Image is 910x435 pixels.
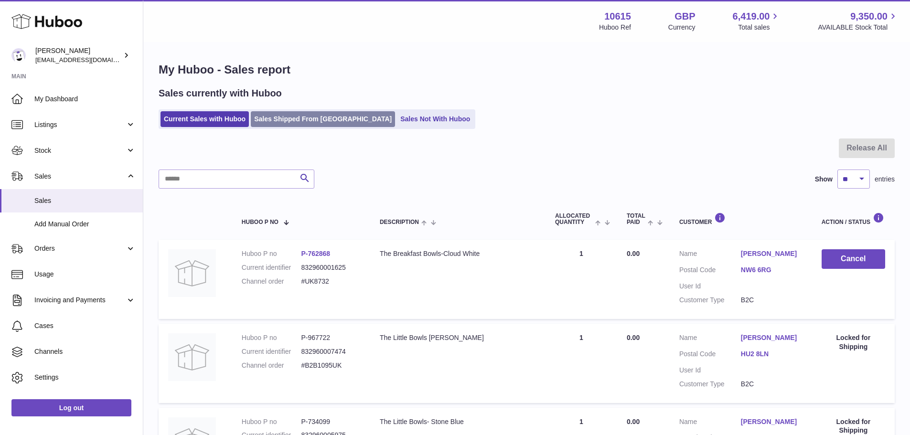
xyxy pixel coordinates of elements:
[242,263,301,272] dt: Current identifier
[679,282,741,291] dt: User Id
[301,361,361,370] dd: #B2B1095UK
[242,361,301,370] dt: Channel order
[242,219,278,225] span: Huboo P no
[546,240,617,319] td: 1
[679,212,803,225] div: Customer
[34,244,126,253] span: Orders
[34,373,136,382] span: Settings
[159,87,282,100] h2: Sales currently with Huboo
[741,350,803,359] a: HU2 8LN
[741,265,803,275] a: NW6 6RG
[301,347,361,356] dd: 832960007474
[679,380,741,389] dt: Customer Type
[668,23,696,32] div: Currency
[380,417,536,426] div: The Little Bowls- Stone Blue
[380,333,536,342] div: The Little Bowls [PERSON_NAME]
[627,334,640,341] span: 0.00
[679,333,741,345] dt: Name
[242,249,301,258] dt: Huboo P no
[34,270,136,279] span: Usage
[822,212,885,225] div: Action / Status
[161,111,249,127] a: Current Sales with Huboo
[850,10,888,23] span: 9,350.00
[34,220,136,229] span: Add Manual Order
[251,111,395,127] a: Sales Shipped From [GEOGRAPHIC_DATA]
[627,250,640,257] span: 0.00
[741,380,803,389] dd: B2C
[546,324,617,403] td: 1
[733,10,781,32] a: 6,419.00 Total sales
[301,277,361,286] dd: #UK8732
[34,120,126,129] span: Listings
[168,249,216,297] img: no-photo.jpg
[301,417,361,426] dd: P-734099
[679,296,741,305] dt: Customer Type
[815,175,833,184] label: Show
[34,347,136,356] span: Channels
[34,95,136,104] span: My Dashboard
[679,249,741,261] dt: Name
[242,417,301,426] dt: Huboo P no
[11,399,131,416] a: Log out
[741,417,803,426] a: [PERSON_NAME]
[34,321,136,330] span: Cases
[679,265,741,277] dt: Postal Code
[733,10,770,23] span: 6,419.00
[34,172,126,181] span: Sales
[34,296,126,305] span: Invoicing and Payments
[242,333,301,342] dt: Huboo P no
[822,249,885,269] button: Cancel
[627,418,640,425] span: 0.00
[741,249,803,258] a: [PERSON_NAME]
[679,417,741,429] dt: Name
[168,333,216,381] img: no-photo.jpg
[604,10,631,23] strong: 10615
[380,249,536,258] div: The Breakfast Bowls-Cloud White
[242,277,301,286] dt: Channel order
[741,333,803,342] a: [PERSON_NAME]
[301,263,361,272] dd: 832960001625
[301,333,361,342] dd: P-967722
[679,366,741,375] dt: User Id
[35,56,140,64] span: [EMAIL_ADDRESS][DOMAIN_NAME]
[875,175,895,184] span: entries
[627,213,645,225] span: Total paid
[11,48,26,63] img: internalAdmin-10615@internal.huboo.com
[555,213,593,225] span: ALLOCATED Quantity
[599,23,631,32] div: Huboo Ref
[679,350,741,361] dt: Postal Code
[738,23,781,32] span: Total sales
[380,219,419,225] span: Description
[822,333,885,351] div: Locked for Shipping
[818,10,899,32] a: 9,350.00 AVAILABLE Stock Total
[242,347,301,356] dt: Current identifier
[34,146,126,155] span: Stock
[35,46,121,64] div: [PERSON_NAME]
[397,111,473,127] a: Sales Not With Huboo
[741,296,803,305] dd: B2C
[301,250,330,257] a: P-762868
[34,196,136,205] span: Sales
[674,10,695,23] strong: GBP
[818,23,899,32] span: AVAILABLE Stock Total
[159,62,895,77] h1: My Huboo - Sales report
